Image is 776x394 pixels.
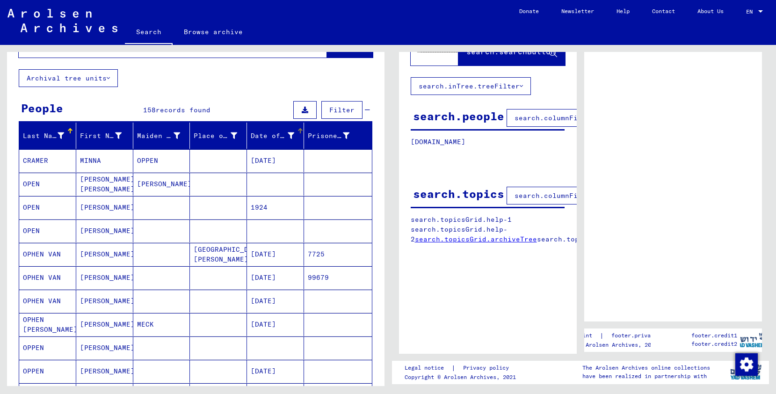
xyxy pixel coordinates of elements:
mat-cell: OPHEN VAN [19,243,76,266]
img: yv_logo.png [733,328,769,351]
div: Date of Birth [251,131,294,141]
button: search.inTree.treeFilter [411,77,531,95]
mat-cell: MINNA [76,149,133,172]
a: search.topicsGrid.archiveTree [415,235,537,243]
mat-cell: OPPEN [19,360,76,383]
mat-cell: [DATE] [247,360,304,383]
mat-header-cell: First Name [76,123,133,149]
mat-cell: 7725 [304,243,372,266]
mat-cell: [DATE] [247,243,304,266]
mat-header-cell: Prisoner # [304,123,372,149]
mat-cell: OPHEN [PERSON_NAME] [19,313,76,336]
mat-cell: [PERSON_NAME] [133,173,190,196]
div: Maiden Name [137,131,181,141]
div: Prisoner # [308,131,349,141]
p: Copyright © Arolsen Archives, 2021 [546,341,688,349]
p: [DOMAIN_NAME] [411,137,565,147]
mat-cell: OPPEN [19,336,76,359]
span: 158 [143,106,156,114]
mat-cell: [PERSON_NAME] [76,313,133,336]
mat-cell: CRAMER [19,149,76,172]
mat-cell: OPEN [19,219,76,242]
mat-cell: OPEN [19,173,76,196]
div: Last Name [23,131,64,141]
mat-cell: [PERSON_NAME] [76,290,133,313]
mat-cell: OPHEN VAN [19,290,76,313]
p: The Arolsen Archives online collections [582,364,710,372]
p: Copyright © Arolsen Archives, 2021 [405,373,520,381]
mat-cell: OPPEN [133,149,190,172]
mat-cell: [PERSON_NAME] [76,360,133,383]
mat-cell: [GEOGRAPHIC_DATA][PERSON_NAME] [190,243,247,266]
div: Maiden Name [137,128,192,143]
mat-cell: [PERSON_NAME] [76,336,133,359]
div: search.topics [413,185,504,202]
mat-cell: [PERSON_NAME] [76,266,133,289]
div: search.people [413,108,504,124]
span: search.columnFilter.filter [515,114,624,122]
button: Filter [321,101,363,119]
a: Search [125,21,173,45]
mat-cell: OPEN [19,196,76,219]
p: search.topicsGrid.help-1 search.topicsGrid.help-2 search.topicsGrid.manually. [411,215,565,244]
p: footer.credit2 [691,340,737,348]
img: yv_logo.png [728,360,763,384]
mat-cell: OPHEN VAN [19,266,76,289]
div: Date of Birth [251,128,306,143]
div: Last Name [23,128,76,143]
div: Place of Birth [194,128,249,143]
mat-header-cell: Maiden Name [133,123,190,149]
div: Place of Birth [194,131,237,141]
div: People [21,100,63,117]
mat-header-cell: Last Name [19,123,76,149]
mat-cell: [PERSON_NAME] [PERSON_NAME] [76,173,133,196]
mat-header-cell: Place of Birth [190,123,247,149]
mat-cell: [DATE] [247,290,304,313]
div: | [405,363,520,373]
span: Filter [329,106,355,114]
div: First Name [80,128,133,143]
div: Change consent [735,353,757,375]
span: EN [746,8,756,15]
mat-cell: 99679 [304,266,372,289]
button: Archival tree units [19,69,118,87]
div: | [546,331,688,341]
mat-cell: [PERSON_NAME] [76,219,133,242]
a: Browse archive [173,21,254,43]
button: search.columnFilter.filter [507,109,631,127]
img: Change consent [735,353,758,376]
span: search.searchButton [466,47,555,56]
mat-cell: [PERSON_NAME] [76,196,133,219]
div: Prisoner # [308,128,361,143]
mat-cell: [DATE] [247,313,304,336]
a: Legal notice [405,363,451,373]
p: footer.credit1 [691,331,737,340]
a: footer.privacyPolicy [604,331,688,341]
button: search.columnFilter.filter [507,187,631,204]
mat-cell: [DATE] [247,266,304,289]
mat-cell: [DATE] [247,149,304,172]
span: records found [156,106,210,114]
p: have been realized in partnership with [582,372,710,380]
img: Arolsen_neg.svg [7,9,117,32]
a: Privacy policy [456,363,520,373]
div: First Name [80,131,122,141]
mat-cell: 1924 [247,196,304,219]
mat-header-cell: Date of Birth [247,123,304,149]
mat-cell: MECK [133,313,190,336]
mat-cell: [PERSON_NAME] [76,243,133,266]
span: search.columnFilter.filter [515,191,624,200]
